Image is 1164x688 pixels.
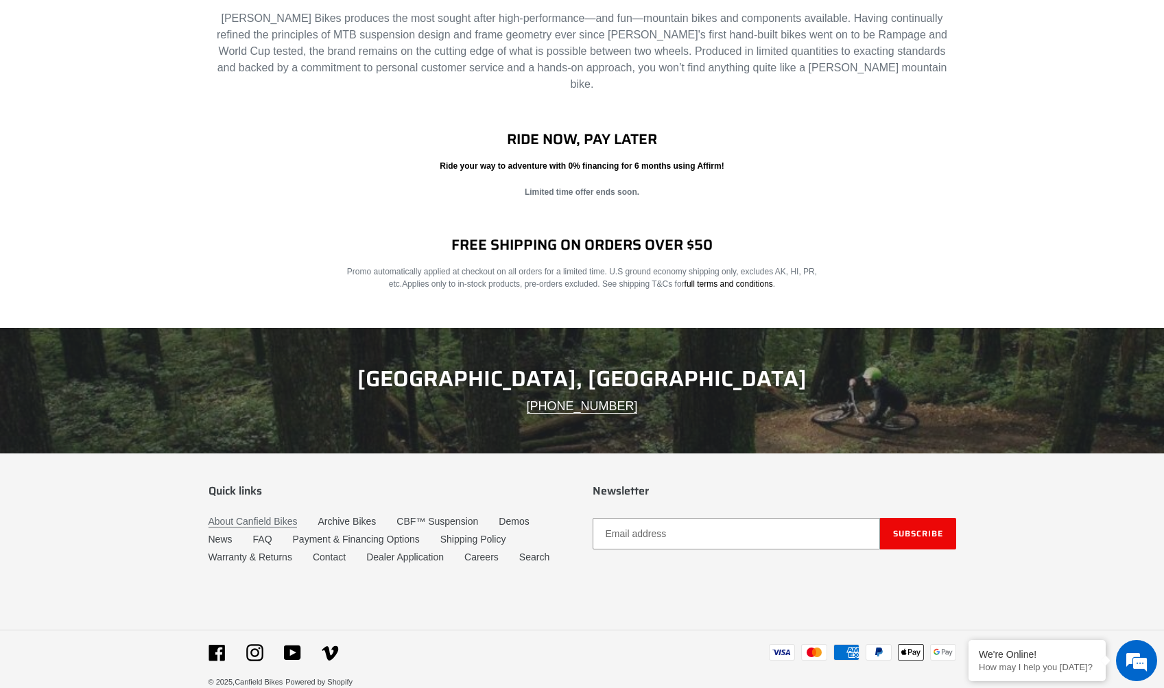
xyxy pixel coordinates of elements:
h2: RIDE NOW, PAY LATER [336,130,828,147]
p: How may I help you today? [979,662,1095,672]
div: We're Online! [979,649,1095,660]
a: [PHONE_NUMBER] [527,399,638,414]
div: Chat with us now [92,77,251,95]
div: Navigation go back [15,75,36,96]
a: Archive Bikes [318,516,376,527]
a: Canfield Bikes [235,678,283,686]
h2: [GEOGRAPHIC_DATA], [GEOGRAPHIC_DATA] [209,366,956,392]
textarea: Type your message and hit 'Enter' [7,375,261,423]
strong: Ride your way to adventure with 0% financing for 6 months using Affirm! [440,161,724,171]
a: Powered by Shopify [285,678,353,686]
span: We're online! [80,173,189,311]
a: full terms and conditions [685,279,773,289]
input: Email address [593,518,880,549]
a: CBF™ Suspension [396,516,478,527]
img: d_696896380_company_1647369064580_696896380 [44,69,78,103]
a: FAQ [253,534,272,545]
div: Minimize live chat window [225,7,258,40]
p: Quick links [209,484,572,497]
a: Search [519,551,549,562]
a: Contact [313,551,346,562]
p: Newsletter [593,484,956,497]
button: Subscribe [880,518,956,549]
p: [PERSON_NAME] Bikes produces the most sought after high-performance—and fun—mountain bikes and co... [209,10,956,93]
a: Careers [464,551,499,562]
a: News [209,534,233,545]
a: Dealer Application [366,551,444,562]
span: Subscribe [893,527,943,540]
a: Warranty & Returns [209,551,292,562]
h2: FREE SHIPPING ON ORDERS OVER $50 [336,236,828,253]
p: Promo automatically applied at checkout on all orders for a limited time. U.S ground economy ship... [336,265,828,290]
a: Shipping Policy [440,534,506,545]
a: Demos [499,516,529,527]
a: Payment & Financing Options [293,534,420,545]
a: About Canfield Bikes [209,516,298,527]
small: © 2025, [209,678,283,686]
strong: Limited time offer ends soon. [525,187,639,197]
